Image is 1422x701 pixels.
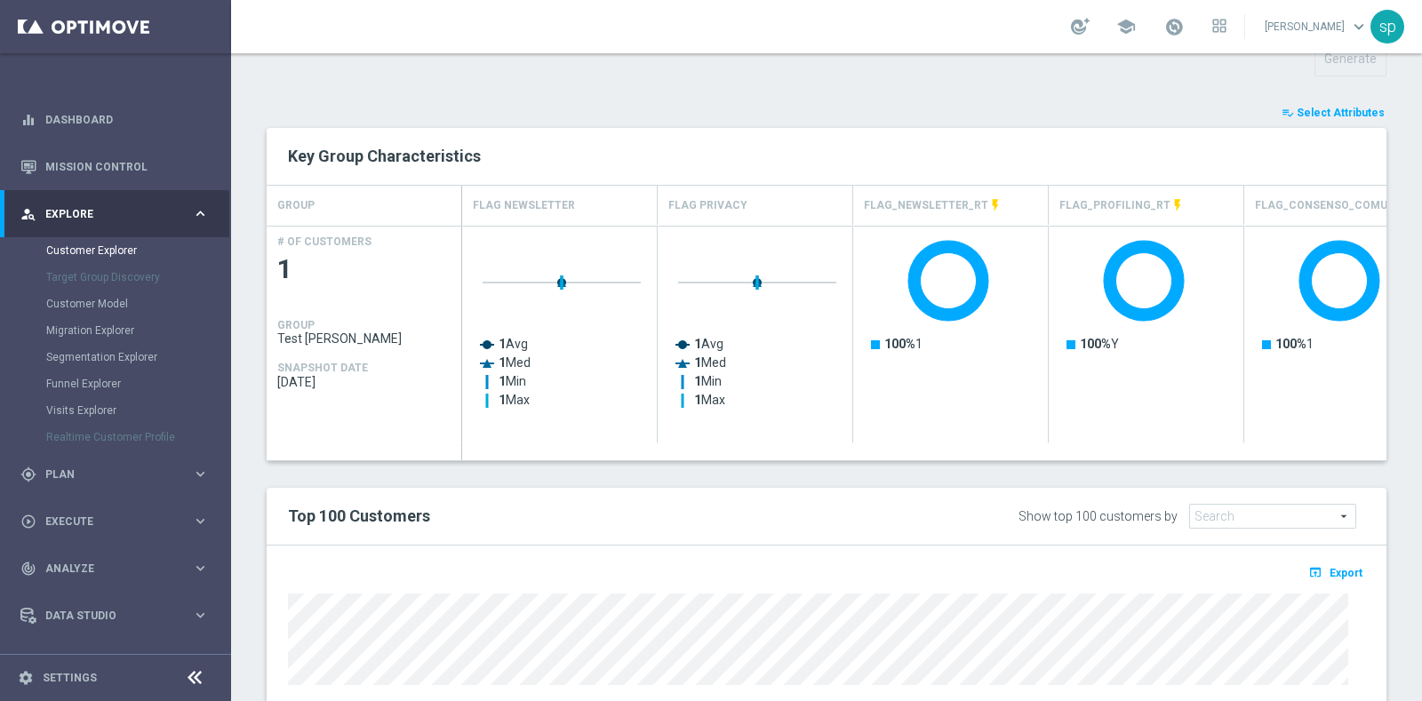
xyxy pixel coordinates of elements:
span: school [1116,17,1136,36]
div: Segmentation Explorer [46,344,229,370]
div: Explore [20,206,192,222]
a: Optibot [45,639,186,686]
span: Analyze [45,563,192,574]
h4: flag_profiling_RT [1059,190,1170,221]
button: playlist_add_check Select Attributes [1280,103,1386,123]
div: Dashboard [20,96,209,143]
text: Min [499,374,526,388]
div: Mission Control [20,143,209,190]
text: 1 [1275,337,1314,351]
h2: Top 100 Customers [288,506,906,527]
button: gps_fixed Plan keyboard_arrow_right [20,467,210,482]
a: Visits Explorer [46,403,185,418]
h4: Flag Privacy [668,190,747,221]
tspan: 1 [499,374,506,388]
span: Plan [45,469,192,480]
div: Analyze [20,561,192,577]
i: open_in_browser [1308,565,1327,579]
tspan: 1 [694,374,701,388]
button: Generate [1314,42,1386,76]
text: Avg [694,337,723,351]
div: Press SPACE to select this row. [267,226,462,443]
text: Avg [499,337,528,351]
span: 2025-09-17 [277,375,451,389]
h4: flag_consenso_comunicazione_RT [1255,190,1414,221]
div: Plan [20,466,192,482]
h4: GROUP [277,190,315,221]
i: keyboard_arrow_right [192,513,209,530]
text: Med [694,355,726,370]
h4: Flag Newsletter [473,190,575,221]
button: Mission Control [20,160,210,174]
button: Data Studio keyboard_arrow_right [20,609,210,623]
div: Customer Explorer [46,237,229,264]
i: settings [18,670,34,686]
span: Select Attributes [1297,107,1385,119]
a: Segmentation Explorer [46,350,185,364]
div: Realtime Customer Profile [46,424,229,450]
div: Execute [20,514,192,530]
text: 1 [884,337,923,351]
span: Execute [45,516,192,527]
span: Data Studio [45,610,192,621]
div: Migration Explorer [46,317,229,344]
button: open_in_browser Export [1306,561,1365,584]
i: person_search [20,206,36,222]
i: equalizer [20,112,36,128]
a: Dashboard [45,96,209,143]
div: Show top 100 customers by [1019,509,1178,524]
div: Visits Explorer [46,397,229,424]
tspan: 1 [694,393,701,407]
text: Med [499,355,531,370]
i: playlist_add_check [1282,107,1294,119]
i: keyboard_arrow_right [192,205,209,222]
a: [PERSON_NAME]keyboard_arrow_down [1263,13,1370,40]
span: keyboard_arrow_down [1349,17,1369,36]
a: Funnel Explorer [46,377,185,391]
text: Y [1080,337,1119,351]
text: Max [694,393,725,407]
i: This attribute is updated in realtime [988,198,1003,212]
button: play_circle_outline Execute keyboard_arrow_right [20,514,210,529]
i: This attribute is updated in realtime [1170,198,1185,212]
i: keyboard_arrow_right [192,466,209,482]
a: Migration Explorer [46,323,185,338]
i: gps_fixed [20,466,36,482]
h4: # OF CUSTOMERS [277,235,371,248]
i: track_changes [20,561,36,577]
span: Explore [45,209,192,219]
a: Customer Explorer [46,243,185,258]
a: Settings [43,673,97,683]
i: keyboard_arrow_right [192,607,209,624]
div: Customer Model [46,291,229,317]
h4: GROUP [277,319,315,331]
span: Export [1330,567,1362,579]
i: keyboard_arrow_right [192,560,209,577]
tspan: 1 [499,355,506,370]
tspan: 1 [694,337,701,351]
a: Mission Control [45,143,209,190]
h4: SNAPSHOT DATE [277,362,368,374]
h2: Key Group Characteristics [288,146,1365,167]
tspan: 100% [1275,337,1306,351]
button: person_search Explore keyboard_arrow_right [20,207,210,221]
button: equalizer Dashboard [20,113,210,127]
div: Funnel Explorer [46,370,229,397]
div: Target Group Discovery [46,264,229,291]
tspan: 100% [1080,337,1111,351]
span: Test conto Sara [277,331,451,346]
h4: flag_newsletter_RT [864,190,988,221]
tspan: 1 [499,393,506,407]
a: Customer Model [46,297,185,311]
i: play_circle_outline [20,514,36,530]
div: track_changes Analyze keyboard_arrow_right [20,562,210,576]
tspan: 1 [499,337,506,351]
text: Min [694,374,722,388]
tspan: 100% [884,337,915,351]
